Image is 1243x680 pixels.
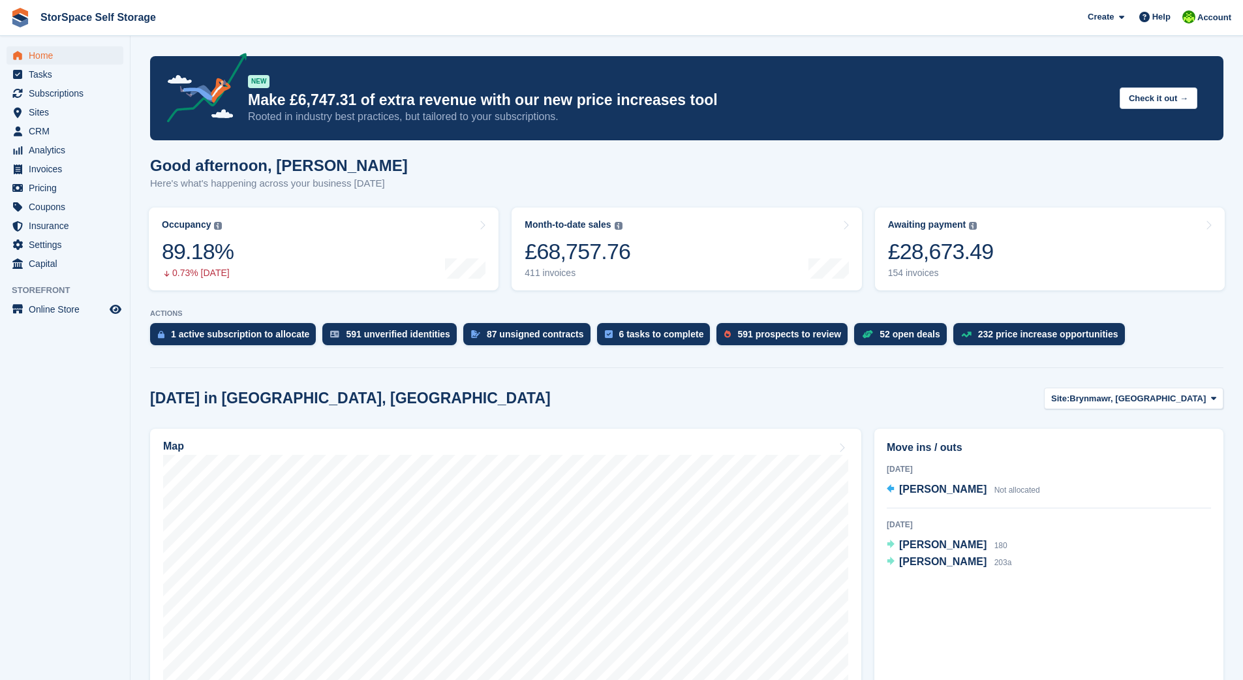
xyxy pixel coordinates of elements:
span: Account [1197,11,1231,24]
button: Check it out → [1120,87,1197,109]
a: Month-to-date sales £68,757.76 411 invoices [512,208,861,290]
img: active_subscription_to_allocate_icon-d502201f5373d7db506a760aba3b589e785aa758c864c3986d89f69b8ff3... [158,330,164,339]
span: Coupons [29,198,107,216]
img: contract_signature_icon-13c848040528278c33f63329250d36e43548de30e8caae1d1a13099fd9432cc5.svg [471,330,480,338]
span: Subscriptions [29,84,107,102]
a: Preview store [108,301,123,317]
div: £68,757.76 [525,238,630,265]
a: [PERSON_NAME] 180 [887,537,1007,554]
div: 232 price increase opportunities [978,329,1118,339]
a: [PERSON_NAME] 203a [887,554,1011,571]
a: 591 prospects to review [716,323,854,352]
a: 1 active subscription to allocate [150,323,322,352]
a: menu [7,236,123,254]
span: Storefront [12,284,130,297]
a: 6 tasks to complete [597,323,717,352]
span: Insurance [29,217,107,235]
span: Tasks [29,65,107,84]
img: verify_identity-adf6edd0f0f0b5bbfe63781bf79b02c33cf7c696d77639b501bdc392416b5a36.svg [330,330,339,338]
img: icon-info-grey-7440780725fd019a000dd9b08b2336e03edf1995a4989e88bcd33f0948082b44.svg [214,222,222,230]
div: [DATE] [887,463,1211,475]
button: Site: Brynmawr, [GEOGRAPHIC_DATA] [1044,388,1223,409]
span: Settings [29,236,107,254]
span: [PERSON_NAME] [899,484,987,495]
div: 6 tasks to complete [619,329,704,339]
a: 52 open deals [854,323,953,352]
span: Help [1152,10,1171,23]
a: menu [7,198,123,216]
span: Create [1088,10,1114,23]
a: 591 unverified identities [322,323,463,352]
a: menu [7,160,123,178]
a: menu [7,103,123,121]
div: 0.73% [DATE] [162,268,234,279]
span: Brynmawr, [GEOGRAPHIC_DATA] [1069,392,1206,405]
div: 52 open deals [880,329,940,339]
a: 232 price increase opportunities [953,323,1131,352]
h1: Good afternoon, [PERSON_NAME] [150,157,408,174]
img: icon-info-grey-7440780725fd019a000dd9b08b2336e03edf1995a4989e88bcd33f0948082b44.svg [969,222,977,230]
span: Online Store [29,300,107,318]
div: 591 prospects to review [737,329,841,339]
img: paul catt [1182,10,1195,23]
span: Invoices [29,160,107,178]
a: [PERSON_NAME] Not allocated [887,482,1040,499]
a: StorSpace Self Storage [35,7,161,28]
div: NEW [248,75,269,88]
div: Awaiting payment [888,219,966,230]
a: menu [7,141,123,159]
div: Month-to-date sales [525,219,611,230]
span: Home [29,46,107,65]
p: Rooted in industry best practices, but tailored to your subscriptions. [248,110,1109,124]
img: task-75834270c22a3079a89374b754ae025e5fb1db73e45f91037f5363f120a921f8.svg [605,330,613,338]
a: menu [7,65,123,84]
h2: Map [163,440,184,452]
a: menu [7,179,123,197]
a: menu [7,255,123,273]
span: [PERSON_NAME] [899,539,987,550]
div: £28,673.49 [888,238,994,265]
div: 591 unverified identities [346,329,450,339]
img: stora-icon-8386f47178a22dfd0bd8f6a31ec36ba5ce8667c1dd55bd0f319d3a0aa187defe.svg [10,8,30,27]
a: Occupancy 89.18% 0.73% [DATE] [149,208,499,290]
span: Not allocated [994,486,1040,495]
h2: Move ins / outs [887,440,1211,456]
span: 180 [994,541,1007,550]
a: menu [7,217,123,235]
img: icon-info-grey-7440780725fd019a000dd9b08b2336e03edf1995a4989e88bcd33f0948082b44.svg [615,222,622,230]
div: 1 active subscription to allocate [171,329,309,339]
a: menu [7,84,123,102]
p: Make £6,747.31 of extra revenue with our new price increases tool [248,91,1109,110]
div: [DATE] [887,519,1211,531]
a: Awaiting payment £28,673.49 154 invoices [875,208,1225,290]
div: 87 unsigned contracts [487,329,584,339]
span: Pricing [29,179,107,197]
img: deal-1b604bf984904fb50ccaf53a9ad4b4a5d6e5aea283cecdc64d6e3604feb123c2.svg [862,330,873,339]
img: price-adjustments-announcement-icon-8257ccfd72463d97f412b2fc003d46551f7dbcb40ab6d574587a9cd5c0d94... [156,53,247,127]
p: Here's what's happening across your business [DATE] [150,176,408,191]
img: price_increase_opportunities-93ffe204e8149a01c8c9dc8f82e8f89637d9d84a8eef4429ea346261dce0b2c0.svg [961,332,972,337]
div: 89.18% [162,238,234,265]
div: 154 invoices [888,268,994,279]
span: [PERSON_NAME] [899,556,987,567]
a: menu [7,300,123,318]
div: Occupancy [162,219,211,230]
a: 87 unsigned contracts [463,323,597,352]
span: CRM [29,122,107,140]
span: Sites [29,103,107,121]
a: menu [7,46,123,65]
span: Analytics [29,141,107,159]
span: Capital [29,255,107,273]
span: 203a [994,558,1012,567]
img: prospect-51fa495bee0391a8d652442698ab0144808aea92771e9ea1ae160a38d050c398.svg [724,330,731,338]
h2: [DATE] in [GEOGRAPHIC_DATA], [GEOGRAPHIC_DATA] [150,390,551,407]
p: ACTIONS [150,309,1223,318]
a: menu [7,122,123,140]
span: Site: [1051,392,1069,405]
div: 411 invoices [525,268,630,279]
